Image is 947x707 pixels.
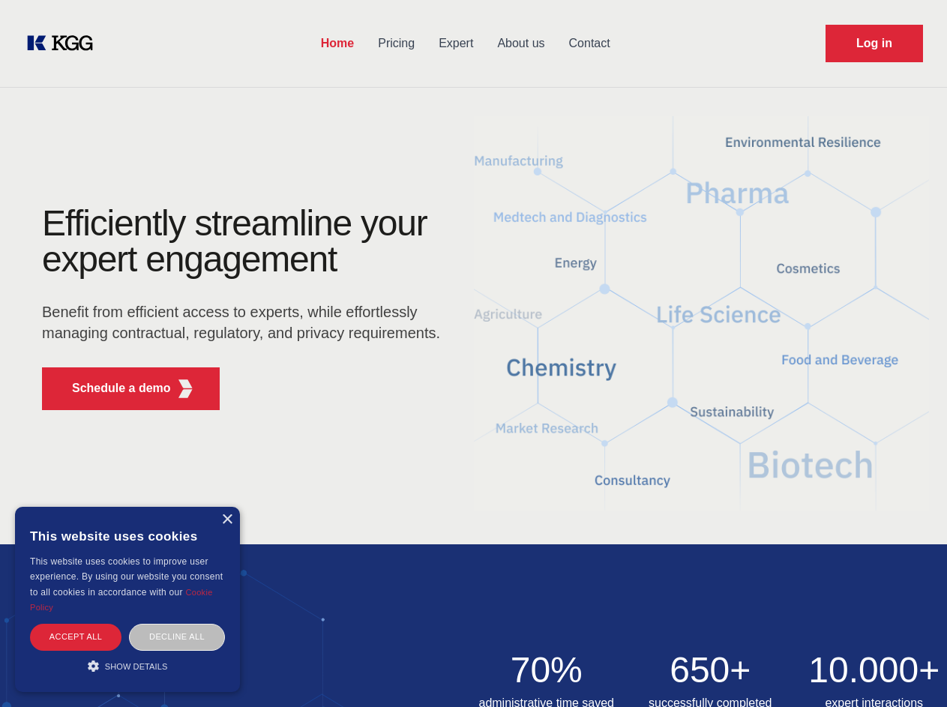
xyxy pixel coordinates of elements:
a: KOL Knowledge Platform: Talk to Key External Experts (KEE) [24,31,105,55]
a: About us [485,24,556,63]
a: Expert [427,24,485,63]
a: Pricing [366,24,427,63]
h2: 70% [474,652,620,688]
button: Schedule a demoKGG Fifth Element RED [42,367,220,410]
div: This website uses cookies [30,518,225,554]
h2: 650+ [637,652,784,688]
a: Request Demo [826,25,923,62]
h1: Efficiently streamline your expert engagement [42,205,450,277]
p: Schedule a demo [72,379,171,397]
img: KGG Fifth Element RED [176,379,195,398]
div: Show details [30,658,225,673]
span: Show details [105,662,168,671]
a: Contact [557,24,622,63]
a: Cookie Policy [30,588,213,612]
a: Home [309,24,366,63]
div: Close [221,514,232,526]
p: Benefit from efficient access to experts, while effortlessly managing contractual, regulatory, an... [42,301,450,343]
div: Accept all [30,624,121,650]
div: Decline all [129,624,225,650]
span: This website uses cookies to improve user experience. By using our website you consent to all coo... [30,556,223,598]
img: KGG Fifth Element RED [474,97,930,529]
